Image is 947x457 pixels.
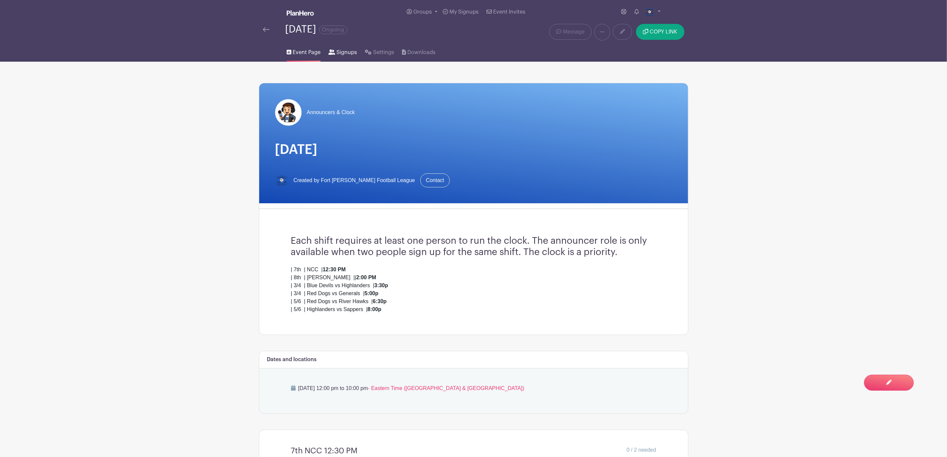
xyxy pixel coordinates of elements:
[627,446,656,454] span: 0 / 2 needed
[294,176,415,184] span: Created by Fort [PERSON_NAME] Football League
[373,48,394,56] span: Settings
[402,40,436,62] a: Downloads
[636,24,684,40] button: COPY LINK
[413,9,432,15] span: Groups
[368,385,524,391] span: - Eastern Time ([GEOGRAPHIC_DATA] & [GEOGRAPHIC_DATA])
[263,27,269,32] img: back-arrow-29a5d9b10d5bd6ae65dc969a981735edf675c4d7a1fe02e03b50dbd4ba3cdb55.svg
[293,48,321,56] span: Event Page
[365,291,379,296] strong: 5:00p
[319,26,347,34] span: Ongoing
[407,48,436,56] span: Downloads
[356,275,376,280] strong: 2:00 PM
[374,283,388,288] strong: 3:30p
[336,48,357,56] span: Signups
[291,384,656,392] p: [DATE] 12:00 pm to 10:00 pm
[291,266,656,313] div: | 7th | NCC | | 8th | [PERSON_NAME] || | 3/4 | Blue Devils vs Highlanders | | 3/4 | Red Dogs vs G...
[291,235,656,258] h3: Each shift requires at least one person to run the clock. The announcer role is only available wh...
[291,446,358,456] h4: 7th NCC 12:30 PM
[420,173,450,187] a: Contact
[494,9,526,15] span: Event Invites
[650,29,678,34] span: COPY LINK
[323,267,346,272] strong: 12:30 PM
[275,99,302,126] img: Untitled%20design%20(19).png
[373,298,387,304] strong: 6:30p
[368,306,382,312] strong: 8:00p
[275,142,672,158] h1: [DATE]
[328,40,357,62] a: Signups
[287,40,321,62] a: Event Page
[365,40,394,62] a: Settings
[267,357,317,363] h6: Dates and locations
[275,174,288,187] img: 2.png
[307,108,355,116] span: Announcers & Clock
[563,28,585,36] span: Message
[549,24,591,40] a: Message
[644,7,655,17] img: 2.png
[287,10,314,16] img: logo_white-6c42ec7e38ccf1d336a20a19083b03d10ae64f83f12c07503d8b9e83406b4c7d.svg
[449,9,479,15] span: My Signups
[285,24,347,35] div: [DATE]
